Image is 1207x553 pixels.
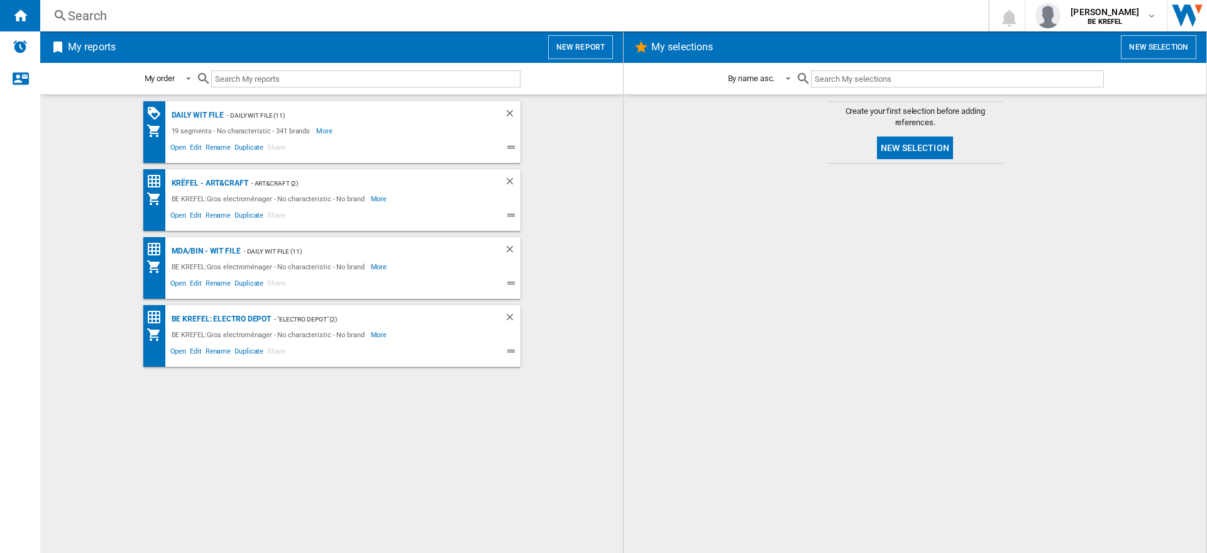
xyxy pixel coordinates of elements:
b: BE KREFEL [1088,18,1122,26]
div: Delete [504,108,521,123]
div: - Art&Craft (2) [248,176,479,191]
span: Edit [188,209,204,225]
span: Rename [204,209,233,225]
span: Open [168,209,189,225]
div: Delete [504,243,521,259]
div: My Assortment [146,259,168,274]
span: Open [168,345,189,360]
div: - Daily WIT file (11) [241,243,479,259]
span: Duplicate [233,142,265,157]
span: Open [168,142,189,157]
div: My Assortment [146,327,168,342]
button: New report [548,35,613,59]
img: alerts-logo.svg [13,39,28,54]
div: PROMOTIONS Matrix [146,106,168,121]
span: Create your first selection before adding references. [827,106,1003,128]
div: MDA/BIN - WIT file [168,243,241,259]
span: Share [265,345,287,360]
span: Edit [188,142,204,157]
span: Duplicate [233,209,265,225]
div: BE KREFEL:Gros electroménager - No characteristic - No brand [168,259,371,274]
span: Share [265,209,287,225]
input: Search My reports [211,70,521,87]
img: profile.jpg [1035,3,1061,28]
span: Share [265,277,287,293]
span: Share [265,142,287,157]
div: My Assortment [146,191,168,206]
div: Daily WIT file [168,108,224,123]
span: Duplicate [233,345,265,360]
div: Search [68,7,956,25]
div: My order [145,74,175,83]
div: - Daily WIT file (11) [224,108,478,123]
span: Edit [188,345,204,360]
div: Krëfel - Art&Craft [168,176,248,191]
div: - "Electro depot" (2) [271,311,478,327]
span: More [316,123,334,138]
div: Delete [504,176,521,191]
button: New selection [877,137,953,159]
h2: My selections [649,35,715,59]
button: New selection [1121,35,1196,59]
input: Search My selections [811,70,1103,87]
div: My Assortment [146,123,168,138]
span: Rename [204,345,233,360]
span: Edit [188,277,204,293]
span: Rename [204,142,233,157]
span: More [371,191,389,206]
div: Price Matrix [146,174,168,189]
span: Rename [204,277,233,293]
div: Price Matrix [146,242,168,257]
span: Open [168,277,189,293]
span: More [371,259,389,274]
div: Delete [504,311,521,327]
div: BE KREFEL:Gros electroménager - No characteristic - No brand [168,191,371,206]
div: 19 segments - No characteristic - 341 brands [168,123,317,138]
div: BE KREFEL: Electro depot [168,311,272,327]
div: Price Matrix [146,310,168,325]
div: By name asc. [728,74,775,83]
span: [PERSON_NAME] [1071,6,1139,18]
span: Duplicate [233,277,265,293]
div: BE KREFEL:Gros electroménager - No characteristic - No brand [168,327,371,342]
span: More [371,327,389,342]
h2: My reports [65,35,118,59]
